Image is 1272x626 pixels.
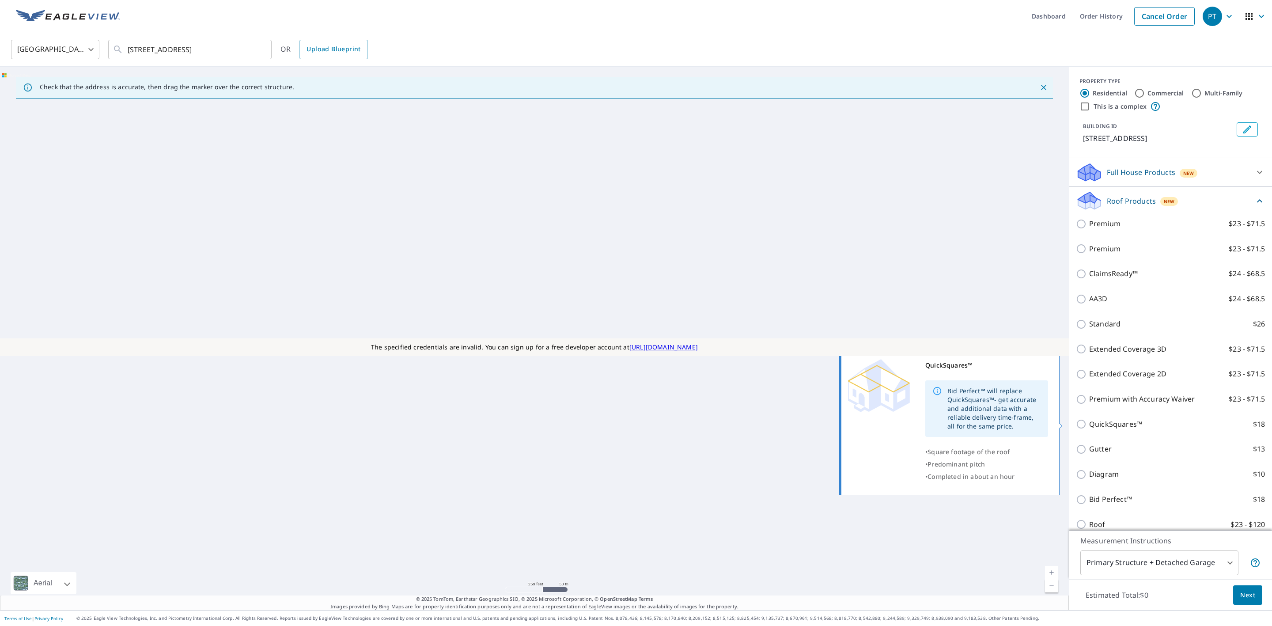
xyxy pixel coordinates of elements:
[1083,122,1117,130] p: BUILDING ID
[925,359,1048,372] div: QuickSquares™
[4,616,63,621] p: |
[1229,268,1265,279] p: $24 - $68.5
[1089,243,1121,254] p: Premium
[927,472,1015,481] span: Completed in about an hour
[1240,590,1255,601] span: Next
[1229,293,1265,304] p: $24 - $68.5
[16,10,120,23] img: EV Logo
[1134,7,1195,26] a: Cancel Order
[31,572,55,594] div: Aerial
[76,615,1268,622] p: © 2025 Eagle View Technologies, Inc. and Pictometry International Corp. All Rights Reserved. Repo...
[1229,218,1265,229] p: $23 - $71.5
[1076,162,1265,183] div: Full House ProductsNew
[1038,82,1049,93] button: Close
[629,343,698,351] a: [URL][DOMAIN_NAME]
[1089,519,1105,530] p: Roof
[639,596,653,602] a: Terms
[925,446,1048,458] div: •
[307,44,360,55] span: Upload Blueprint
[1089,268,1138,279] p: ClaimsReady™
[1089,394,1195,405] p: Premium with Accuracy Waiver
[34,615,63,622] a: Privacy Policy
[1233,585,1262,605] button: Next
[299,40,367,59] a: Upload Blueprint
[1253,469,1265,480] p: $10
[4,615,32,622] a: Terms of Use
[1079,585,1155,605] p: Estimated Total: $0
[1080,550,1238,575] div: Primary Structure + Detached Garage
[925,470,1048,483] div: •
[600,596,637,602] a: OpenStreetMap
[1045,566,1058,579] a: Current Level 17, Zoom In
[1089,319,1121,330] p: Standard
[927,448,1010,456] span: Square footage of the roof
[1080,535,1261,546] p: Measurement Instructions
[1093,89,1127,98] label: Residential
[925,458,1048,470] div: •
[40,83,294,91] p: Check that the address is accurate, then drag the marker over the correct structure.
[1237,122,1258,137] button: Edit building 1
[1089,293,1108,304] p: AA3D
[1089,218,1121,229] p: Premium
[1253,419,1265,430] p: $18
[128,37,254,62] input: Search by address or latitude-longitude
[1164,198,1175,205] span: New
[1183,170,1194,177] span: New
[1229,344,1265,355] p: $23 - $71.5
[416,596,653,603] span: © 2025 TomTom, Earthstar Geographics SIO, © 2025 Microsoft Corporation, ©
[1253,494,1265,505] p: $18
[927,460,985,468] span: Predominant pitch
[1229,368,1265,379] p: $23 - $71.5
[280,40,368,59] div: OR
[1089,344,1166,355] p: Extended Coverage 3D
[1107,196,1156,206] p: Roof Products
[1076,190,1265,211] div: Roof ProductsNew
[1203,7,1222,26] div: PT
[1089,419,1142,430] p: QuickSquares™
[848,359,910,412] img: Premium
[1089,368,1166,379] p: Extended Coverage 2D
[11,572,76,594] div: Aerial
[1250,558,1261,568] span: Your report will include the primary structure and a detached garage if one exists.
[11,37,99,62] div: [GEOGRAPHIC_DATA]
[947,383,1041,434] div: Bid Perfect™ will replace QuickSquares™- get accurate and additional data with a reliable deliver...
[1089,494,1132,505] p: Bid Perfect™
[1229,394,1265,405] p: $23 - $71.5
[1253,319,1265,330] p: $26
[1229,243,1265,254] p: $23 - $71.5
[1045,579,1058,592] a: Current Level 17, Zoom Out
[1079,77,1261,85] div: PROPERTY TYPE
[1230,519,1265,530] p: $23 - $120
[1089,469,1119,480] p: Diagram
[1107,167,1175,178] p: Full House Products
[1083,133,1233,144] p: [STREET_ADDRESS]
[1204,89,1243,98] label: Multi-Family
[1094,102,1147,111] label: This is a complex
[1147,89,1184,98] label: Commercial
[1089,444,1112,455] p: Gutter
[1253,444,1265,455] p: $13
